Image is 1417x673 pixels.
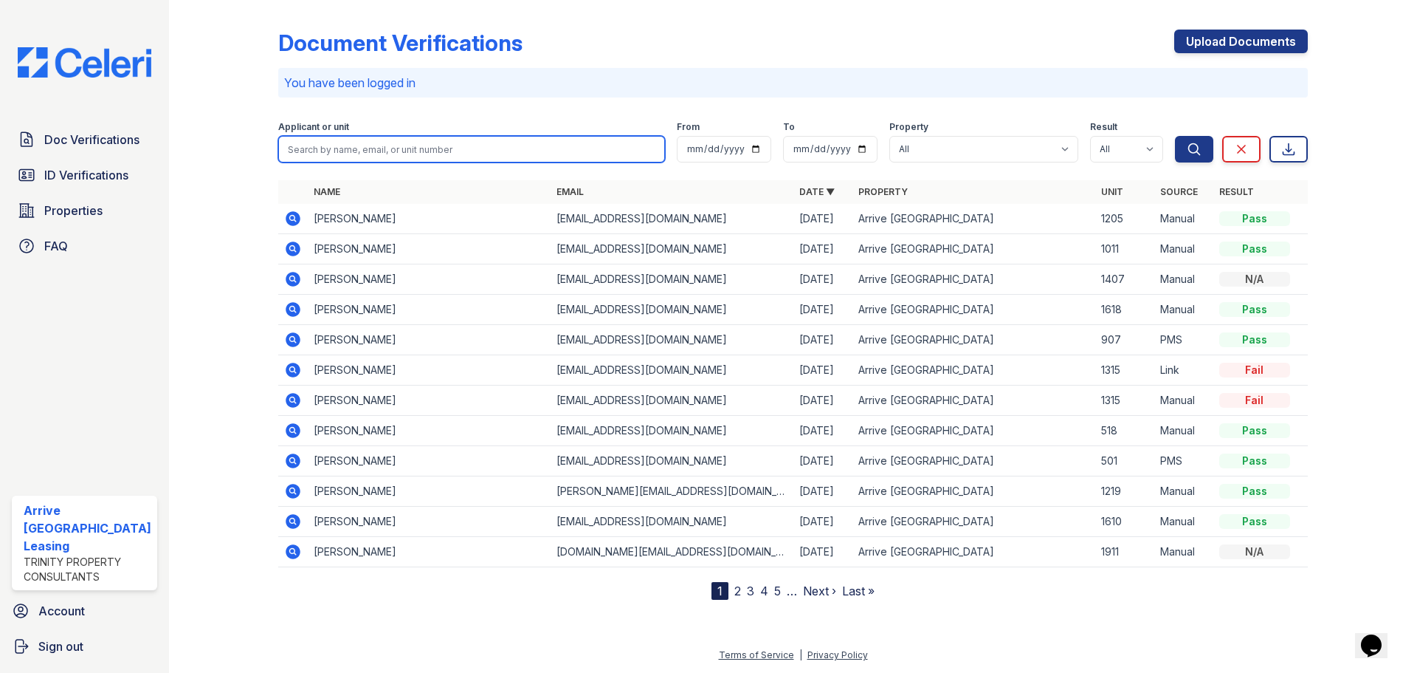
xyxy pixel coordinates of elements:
td: Manual [1154,386,1213,416]
td: [DATE] [793,234,852,264]
a: Doc Verifications [12,125,157,154]
a: Next › [803,584,836,598]
span: Account [38,602,85,620]
td: Arrive [GEOGRAPHIC_DATA] [852,537,1095,567]
a: Properties [12,196,157,225]
td: Manual [1154,476,1213,507]
label: Result [1090,121,1117,133]
a: Privacy Policy [807,649,868,660]
td: [PERSON_NAME] [308,355,551,386]
span: Sign out [38,638,83,655]
a: Last » [842,584,875,598]
a: Upload Documents [1174,30,1308,53]
td: [PERSON_NAME] [308,476,551,507]
div: N/A [1219,544,1290,559]
td: [PERSON_NAME] [308,234,551,264]
td: PMS [1154,325,1213,355]
td: Arrive [GEOGRAPHIC_DATA] [852,234,1095,264]
a: Unit [1101,186,1123,197]
input: Search by name, email, or unit number [278,136,665,163]
span: … [787,582,797,600]
td: 1011 [1095,234,1154,264]
td: [EMAIL_ADDRESS][DOMAIN_NAME] [551,204,793,234]
td: Arrive [GEOGRAPHIC_DATA] [852,507,1095,537]
td: [EMAIL_ADDRESS][DOMAIN_NAME] [551,234,793,264]
td: Manual [1154,507,1213,537]
a: Date ▼ [799,186,835,197]
td: Arrive [GEOGRAPHIC_DATA] [852,204,1095,234]
td: [EMAIL_ADDRESS][DOMAIN_NAME] [551,416,793,446]
iframe: chat widget [1355,614,1402,658]
div: Pass [1219,514,1290,529]
td: [DATE] [793,476,852,507]
td: 1315 [1095,355,1154,386]
td: 1315 [1095,386,1154,416]
td: Arrive [GEOGRAPHIC_DATA] [852,325,1095,355]
td: [DATE] [793,295,852,325]
td: 1219 [1095,476,1154,507]
img: CE_Logo_Blue-a8612792a0a2168367f1c8372b55b34899dd931a85d93a1a3d3e32e68fde9ad4.png [6,47,163,78]
td: 1407 [1095,264,1154,295]
td: 1205 [1095,204,1154,234]
td: [EMAIL_ADDRESS][DOMAIN_NAME] [551,264,793,295]
td: [DATE] [793,325,852,355]
label: From [677,121,700,133]
a: Result [1219,186,1254,197]
td: [PERSON_NAME] [308,446,551,476]
td: Link [1154,355,1213,386]
td: [PERSON_NAME] [308,537,551,567]
div: Arrive [GEOGRAPHIC_DATA] Leasing [24,502,151,555]
a: Account [6,596,163,626]
span: Properties [44,202,103,219]
td: Manual [1154,204,1213,234]
div: Pass [1219,302,1290,317]
a: 2 [734,584,741,598]
td: 518 [1095,416,1154,446]
td: [PERSON_NAME] [308,264,551,295]
label: Property [889,121,928,133]
div: Fail [1219,363,1290,378]
div: Trinity Property Consultants [24,555,151,584]
td: [PERSON_NAME] [308,386,551,416]
td: [DATE] [793,416,852,446]
a: Email [556,186,584,197]
div: Fail [1219,393,1290,408]
div: Pass [1219,484,1290,499]
td: Manual [1154,416,1213,446]
td: 907 [1095,325,1154,355]
td: Arrive [GEOGRAPHIC_DATA] [852,295,1095,325]
td: Arrive [GEOGRAPHIC_DATA] [852,264,1095,295]
td: [DATE] [793,386,852,416]
a: Source [1160,186,1198,197]
span: ID Verifications [44,166,128,184]
div: Document Verifications [278,30,523,56]
td: [DATE] [793,355,852,386]
a: FAQ [12,231,157,261]
td: 1618 [1095,295,1154,325]
td: [EMAIL_ADDRESS][DOMAIN_NAME] [551,295,793,325]
td: Manual [1154,234,1213,264]
td: [EMAIL_ADDRESS][DOMAIN_NAME] [551,386,793,416]
div: N/A [1219,272,1290,287]
label: Applicant or unit [278,121,349,133]
td: [DOMAIN_NAME][EMAIL_ADDRESS][DOMAIN_NAME] [551,537,793,567]
td: Manual [1154,295,1213,325]
td: [DATE] [793,537,852,567]
a: ID Verifications [12,160,157,190]
td: [PERSON_NAME] [308,204,551,234]
td: [DATE] [793,204,852,234]
div: Pass [1219,332,1290,347]
a: Property [858,186,908,197]
a: Sign out [6,632,163,661]
td: 501 [1095,446,1154,476]
td: Manual [1154,264,1213,295]
td: [DATE] [793,264,852,295]
td: [PERSON_NAME] [308,325,551,355]
td: 1610 [1095,507,1154,537]
div: Pass [1219,454,1290,468]
div: Pass [1219,423,1290,438]
td: [PERSON_NAME] [308,295,551,325]
span: FAQ [44,237,68,255]
td: [PERSON_NAME] [308,416,551,446]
